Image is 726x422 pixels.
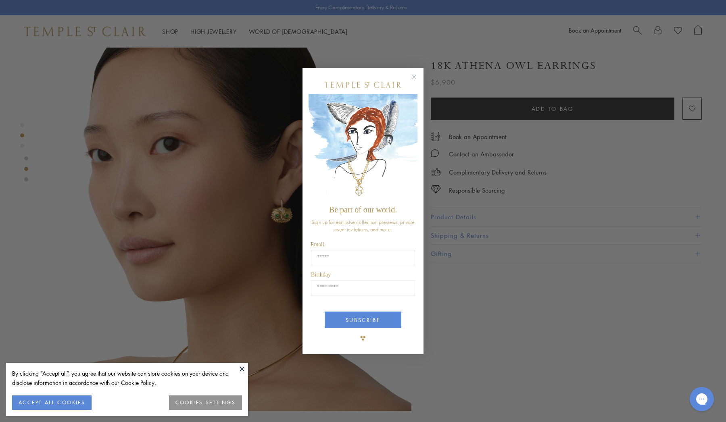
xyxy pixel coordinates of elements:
[355,330,371,346] img: TSC
[12,369,242,387] div: By clicking “Accept all”, you agree that our website can store cookies on your device and disclos...
[169,395,242,410] button: COOKIES SETTINGS
[311,272,331,278] span: Birthday
[413,76,423,86] button: Close dialog
[309,94,417,202] img: c4a9eb12-d91a-4d4a-8ee0-386386f4f338.jpeg
[325,312,401,328] button: SUBSCRIBE
[311,218,415,233] span: Sign up for exclusive collection previews, private event invitations, and more.
[686,384,718,414] iframe: Gorgias live chat messenger
[329,205,397,214] span: Be part of our world.
[12,395,92,410] button: ACCEPT ALL COOKIES
[325,82,401,88] img: Temple St. Clair
[311,241,324,247] span: Email
[311,250,415,265] input: Email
